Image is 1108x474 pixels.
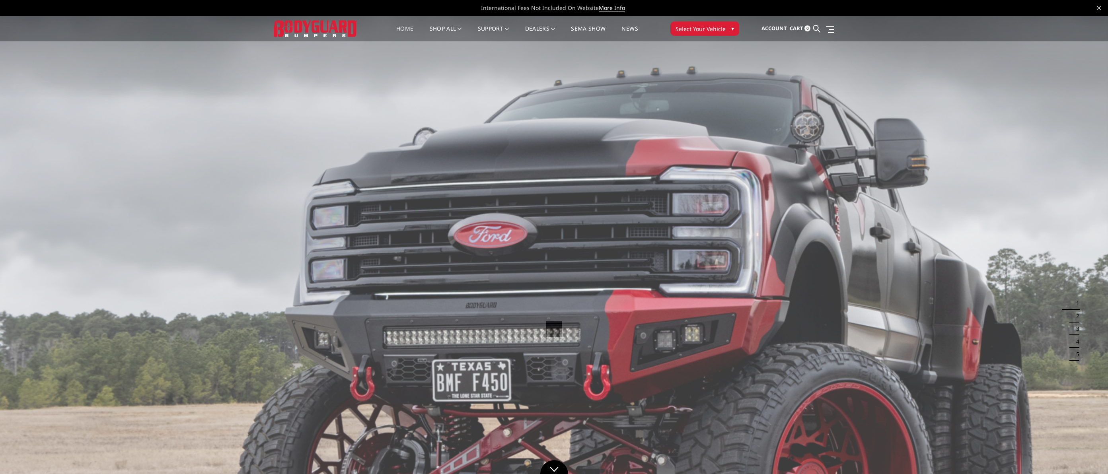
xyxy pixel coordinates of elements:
a: Home [396,26,413,41]
button: Select Your Vehicle [670,21,739,36]
button: 4 of 5 [1071,335,1079,348]
a: SEMA Show [571,26,606,41]
a: News [621,26,638,41]
a: Account [761,18,787,39]
img: BODYGUARD BUMPERS [274,20,357,37]
button: 3 of 5 [1071,323,1079,336]
span: Cart [790,25,803,32]
a: Cart 0 [790,18,810,39]
span: Select Your Vehicle [676,25,726,33]
button: 2 of 5 [1071,310,1079,323]
a: More Info [599,4,625,12]
a: Support [478,26,509,41]
span: ▾ [731,24,734,33]
a: shop all [430,26,462,41]
a: Click to Down [540,460,568,474]
button: 5 of 5 [1071,348,1079,361]
span: 0 [804,25,810,31]
span: Account [761,25,787,32]
button: 1 of 5 [1071,297,1079,310]
a: Dealers [525,26,555,41]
